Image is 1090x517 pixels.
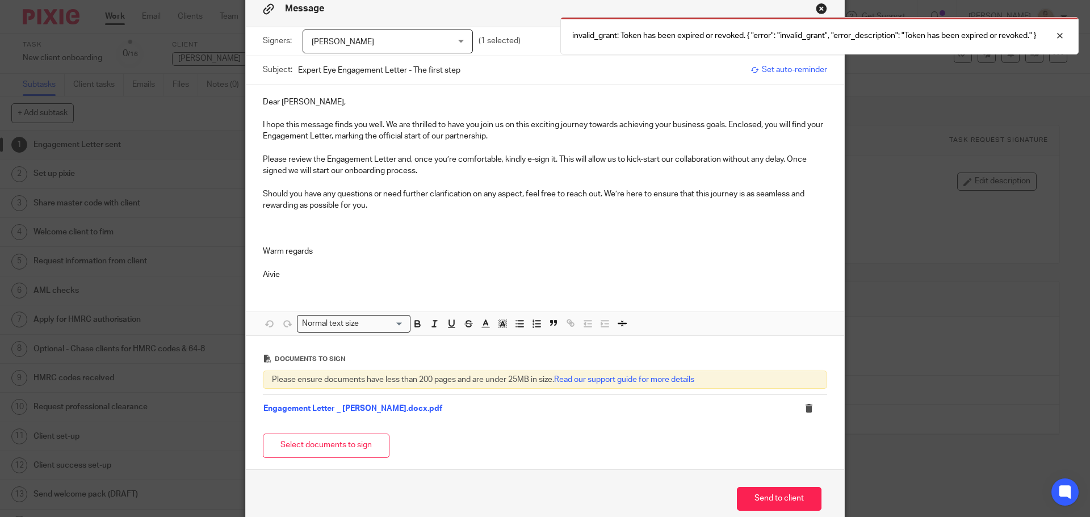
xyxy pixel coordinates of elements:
[263,119,827,142] p: I hope this message finds you well. We are thrilled to have you join us on this exciting journey ...
[263,371,827,389] div: Please ensure documents have less than 200 pages and are under 25MB in size.
[263,405,442,413] a: Engagement Letter _ [PERSON_NAME].docx.pdf
[300,318,362,330] span: Normal text size
[363,318,404,330] input: Search for option
[572,30,1036,41] p: invalid_grant: Token has been expired or revoked. { "error": "invalid_grant", "error_description"...
[297,315,410,333] div: Search for option
[263,246,827,257] p: Warm regards
[275,356,345,362] span: Documents to sign
[263,188,827,212] p: Should you have any questions or need further clarification on any aspect, feel free to reach out...
[263,434,389,458] button: Select documents to sign
[554,376,694,384] a: Read our support guide for more details
[263,154,827,177] p: Please review the Engagement Letter and, once you’re comfortable, kindly e-sign it. This will all...
[263,96,827,108] p: Dear [PERSON_NAME],
[737,487,821,511] button: Send to client
[263,269,827,280] p: Aivie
